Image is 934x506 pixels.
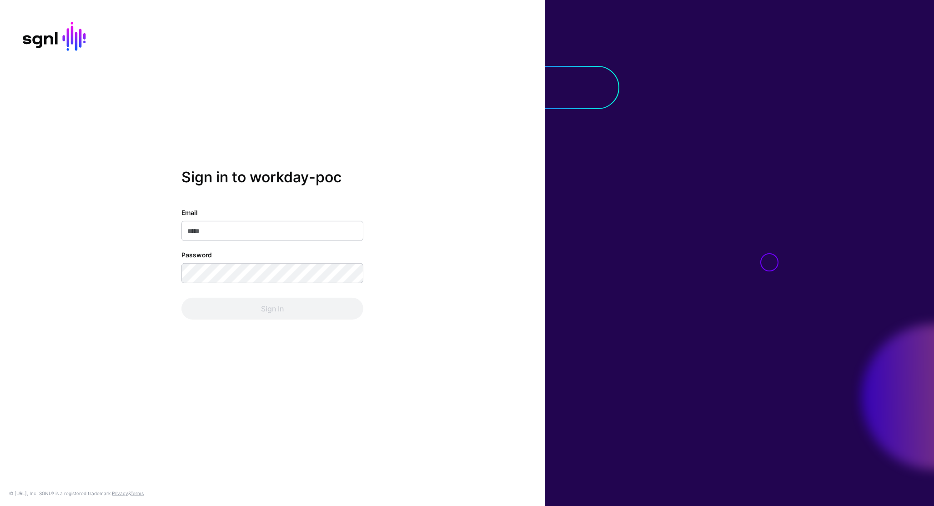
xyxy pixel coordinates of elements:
label: Email [181,208,198,217]
a: Terms [131,491,144,496]
label: Password [181,250,212,260]
div: © [URL], Inc. SGNL® is a registered trademark. & [9,490,144,497]
h2: Sign in to workday-poc [181,168,363,185]
a: Privacy [112,491,128,496]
